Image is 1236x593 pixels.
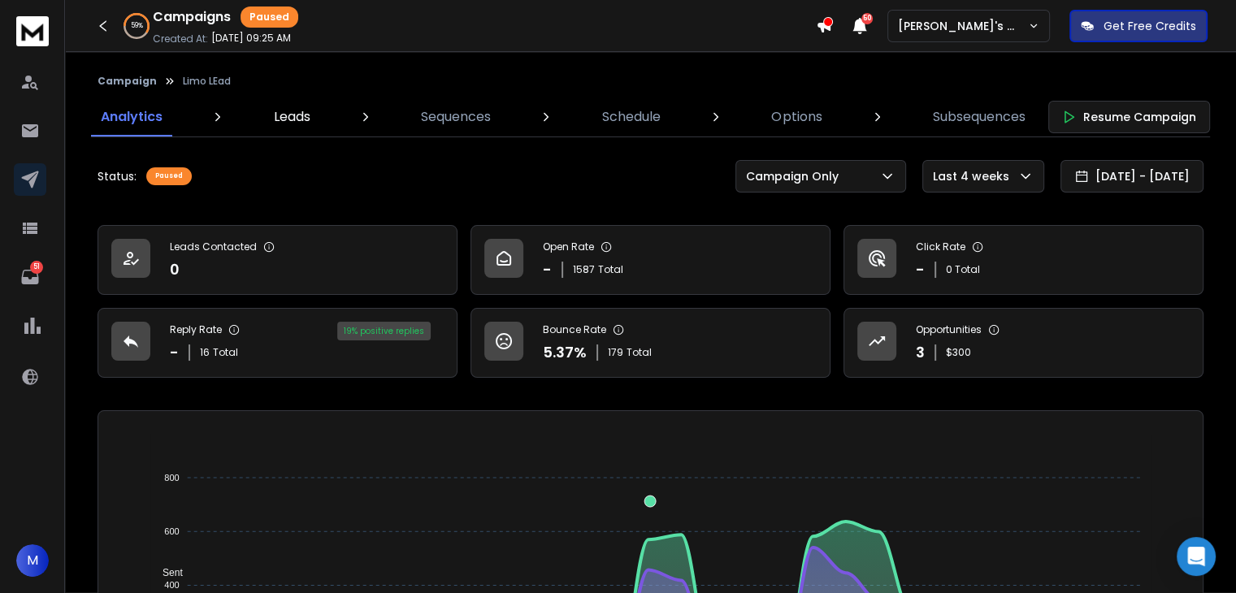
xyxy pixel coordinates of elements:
span: 179 [608,346,623,359]
a: Subsequences [923,97,1035,136]
p: 3 [916,341,925,364]
a: Schedule [592,97,670,136]
a: Open Rate-1587Total [471,225,831,295]
p: Campaign Only [746,168,845,184]
p: 59 % [131,21,143,31]
span: 50 [861,13,873,24]
p: Analytics [101,107,163,127]
a: Analytics [91,97,172,136]
p: Subsequences [933,107,1026,127]
tspan: 600 [165,526,180,536]
div: Open Intercom Messenger [1177,537,1216,576]
button: [DATE] - [DATE] [1060,160,1203,193]
p: - [170,341,179,364]
span: 16 [200,346,210,359]
a: Reply Rate-16Total19% positive replies [98,308,458,378]
p: 0 [170,258,180,281]
p: Opportunities [916,323,982,336]
a: Leads Contacted0 [98,225,458,295]
tspan: 800 [165,473,180,483]
p: Schedule [602,107,661,127]
a: Options [761,97,831,136]
p: Created At: [153,32,208,45]
img: logo [16,16,49,46]
p: Status: [98,168,137,184]
p: Last 4 weeks [933,168,1016,184]
a: Opportunities3$300 [844,308,1203,378]
a: Bounce Rate5.37%179Total [471,308,831,378]
p: Bounce Rate [543,323,606,336]
p: Leads [274,107,310,127]
span: Total [213,346,238,359]
h1: Campaigns [153,7,231,27]
div: Paused [241,6,298,28]
p: Leads Contacted [170,240,257,253]
span: Sent [150,567,183,578]
p: [PERSON_NAME]'s Workspace [898,18,1028,34]
a: 51 [14,261,46,293]
span: Total [598,263,623,276]
p: [DATE] 09:25 AM [211,32,291,45]
p: Get Free Credits [1104,18,1196,34]
p: Limo LEad [183,75,231,88]
div: 19 % positive replies [337,322,431,340]
tspan: 400 [165,580,180,590]
a: Sequences [411,97,501,136]
button: Get Free Credits [1069,10,1208,42]
button: M [16,544,49,577]
a: Leads [264,97,320,136]
p: Options [771,107,822,127]
p: - [916,258,925,281]
p: Reply Rate [170,323,222,336]
p: Open Rate [543,240,594,253]
button: Resume Campaign [1048,101,1210,133]
p: Click Rate [916,240,965,253]
div: Paused [146,167,192,185]
p: 5.37 % [543,341,587,364]
p: 51 [30,261,43,274]
span: 1587 [573,263,595,276]
p: - [543,258,552,281]
p: 0 Total [946,263,980,276]
span: Total [627,346,652,359]
a: Click Rate-0 Total [844,225,1203,295]
p: $ 300 [946,346,971,359]
p: Sequences [421,107,491,127]
button: Campaign [98,75,157,88]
